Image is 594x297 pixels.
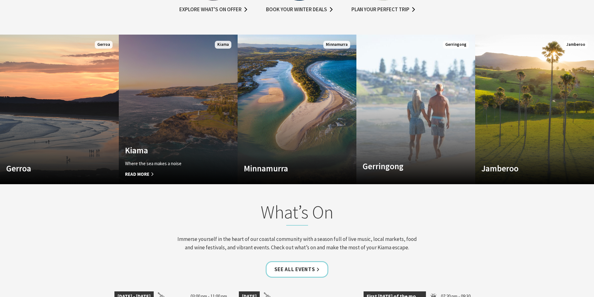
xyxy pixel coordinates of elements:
[443,41,469,49] span: Gerringong
[125,160,214,167] p: Where the sea makes a noise
[179,5,247,14] a: Explore what's on offer
[363,176,451,184] p: A breath of fresh air
[266,261,329,278] a: See all Events
[119,35,238,184] a: Custom Image Used Kiama Where the sea makes a noise Read More Kiama
[125,145,214,155] h4: Kiama
[125,170,214,178] span: Read More
[475,35,594,184] a: Custom Image Used Jamberoo Jamberoo
[175,235,419,252] p: Immerse yourself in the heart of our coastal community with a season full of live music, local ma...
[175,201,419,226] h2: What’s On
[215,41,231,49] span: Kiama
[363,161,451,171] h4: Gerringong
[266,5,333,14] a: Book your winter deals
[351,5,415,14] a: Plan your perfect trip
[323,41,350,49] span: Minnamurra
[238,35,356,184] a: Custom Image Used Minnamurra Minnamurra
[6,163,95,173] h4: Gerroa
[564,41,588,49] span: Jamberoo
[95,41,113,49] span: Gerroa
[244,163,332,173] h4: Minnamurra
[356,35,475,184] a: Custom Image Used Gerringong A breath of fresh air Gerringong
[481,163,570,173] h4: Jamberoo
